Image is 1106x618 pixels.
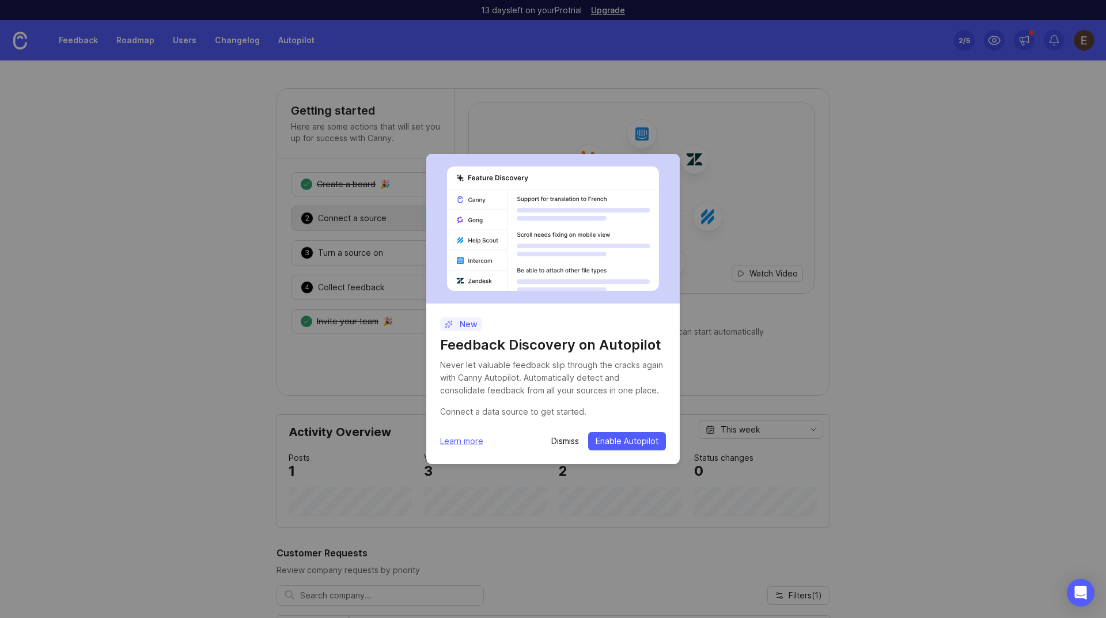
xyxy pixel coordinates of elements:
[440,336,666,354] h1: Feedback Discovery on Autopilot
[596,435,658,447] span: Enable Autopilot
[588,432,666,450] button: Enable Autopilot
[447,166,659,291] img: autopilot-456452bdd303029aca878276f8eef889.svg
[440,435,483,448] a: Learn more
[551,435,579,447] button: Dismiss
[440,359,666,397] div: Never let valuable feedback slip through the cracks again with Canny Autopilot. Automatically det...
[445,319,478,330] p: New
[440,405,666,418] div: Connect a data source to get started.
[1067,579,1094,606] div: Open Intercom Messenger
